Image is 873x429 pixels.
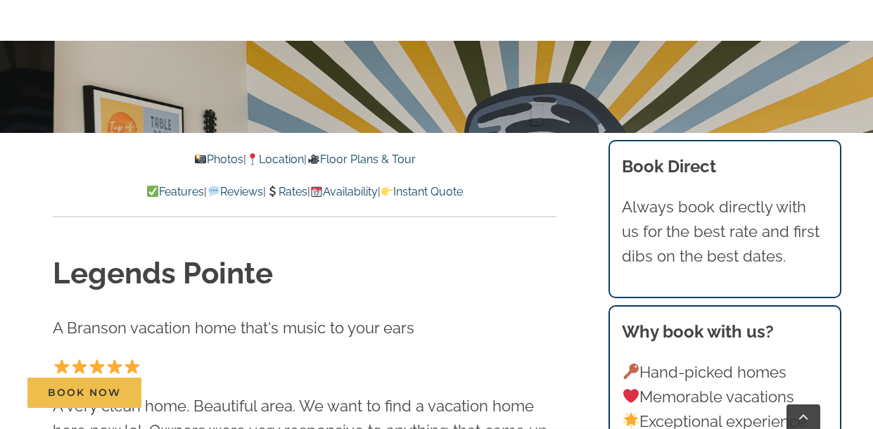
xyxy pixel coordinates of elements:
[308,153,319,165] img: 🎥
[310,185,378,198] a: Availability
[107,359,122,374] img: ⭐️
[208,186,219,197] img: 💬
[622,156,716,177] b: Book Direct
[53,183,556,201] p: | | | |
[54,359,70,374] img: ⭐️
[27,378,141,408] a: Book Now
[266,185,307,198] a: Rates
[195,153,206,165] img: 📸
[146,185,204,198] a: Features
[622,319,827,345] h3: Why book with us?
[53,319,414,337] span: A Branson vacation home that's music to your ears
[381,185,463,198] a: Instant Quote
[48,387,121,399] span: Book Now
[194,153,243,166] a: Photos
[381,186,393,197] img: 👉
[623,413,639,428] img: 🌟
[125,359,140,374] img: ⭐️
[53,253,556,295] h1: Legends Pointe
[311,186,322,197] img: 📆
[246,153,304,166] a: Location
[622,195,827,269] p: Always book directly with us for the best rate and first dibs on the best dates.
[72,359,87,374] img: ⭐️
[307,153,415,166] a: Floor Plans & Tour
[147,186,158,197] img: ✅
[53,151,556,169] p: | |
[267,186,278,197] img: 💲
[207,185,262,198] a: Reviews
[247,153,258,165] img: 📍
[89,359,105,374] img: ⭐️
[623,364,639,379] img: 🔑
